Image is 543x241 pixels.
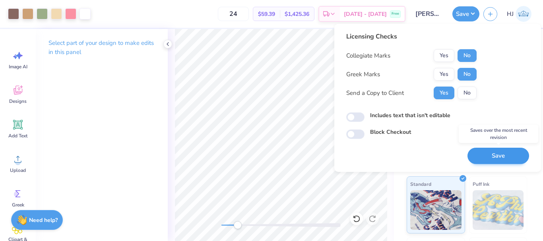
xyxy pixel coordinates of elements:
[8,133,27,139] span: Add Text
[409,6,448,22] input: Untitled Design
[258,10,275,18] span: $59.39
[507,10,514,19] span: HJ
[346,89,404,98] div: Send a Copy to Client
[234,221,242,229] div: Accessibility label
[410,190,462,230] img: Standard
[410,180,431,188] span: Standard
[346,70,380,79] div: Greek Marks
[516,6,531,22] img: Hughe Josh Cabanete
[473,180,489,188] span: Puff Ink
[458,87,477,99] button: No
[29,216,58,224] strong: Need help?
[346,32,477,41] div: Licensing Checks
[458,49,477,62] button: No
[370,111,450,120] label: Includes text that isn't editable
[459,125,538,143] div: Saves over the most recent revision
[48,39,155,57] p: Select part of your design to make edits in this panel
[12,202,24,208] span: Greek
[503,6,535,22] a: HJ
[218,7,249,21] input: – –
[344,10,387,18] span: [DATE] - [DATE]
[9,98,27,104] span: Designs
[285,10,309,18] span: $1,425.36
[458,68,477,81] button: No
[434,49,454,62] button: Yes
[434,87,454,99] button: Yes
[467,148,529,164] button: Save
[392,11,399,17] span: Free
[346,51,390,60] div: Collegiate Marks
[370,128,411,136] label: Block Checkout
[452,6,479,21] button: Save
[10,167,26,174] span: Upload
[9,64,27,70] span: Image AI
[473,190,524,230] img: Puff Ink
[434,68,454,81] button: Yes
